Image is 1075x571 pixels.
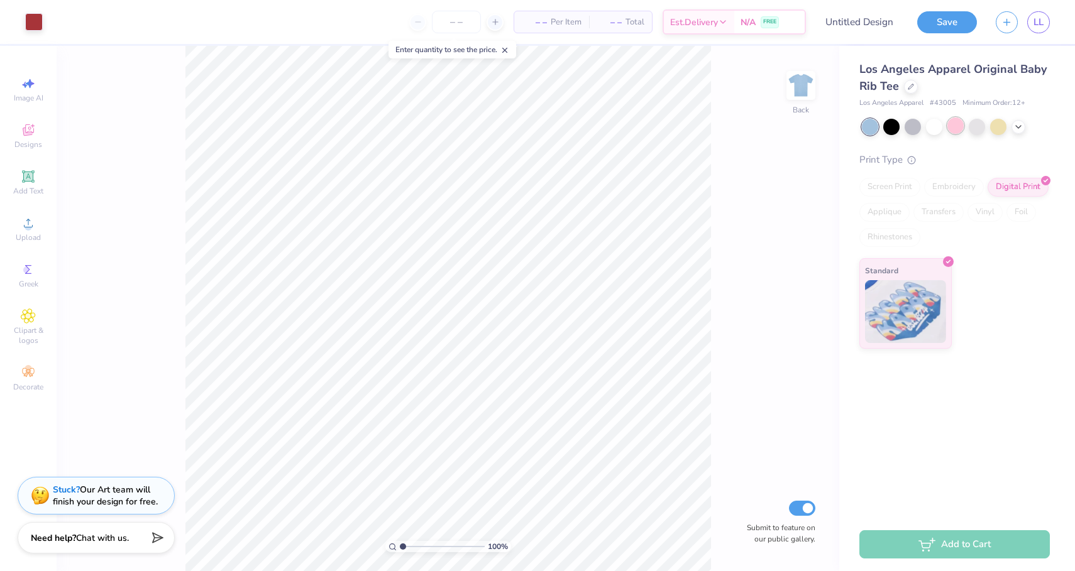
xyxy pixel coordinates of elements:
span: Chat with us. [76,532,129,544]
span: 100 % [488,541,508,552]
span: LL [1034,15,1044,30]
a: LL [1027,11,1050,33]
div: Applique [859,203,910,222]
span: N/A [741,16,756,29]
div: Transfers [913,203,964,222]
input: Untitled Design [815,9,908,35]
span: Clipart & logos [6,325,50,345]
span: Image AI [14,93,43,103]
span: Los Angeles Apparel [859,98,923,109]
div: Our Art team will finish your design for free. [53,484,158,508]
img: Standard [865,280,946,343]
strong: Stuck? [53,484,80,496]
div: Screen Print [859,178,920,197]
span: Total [626,16,644,29]
div: Vinyl [967,203,1003,222]
div: Digital Print [988,178,1049,197]
button: Save [917,11,977,33]
span: Decorate [13,382,43,392]
span: Per Item [551,16,582,29]
div: Back [793,104,809,116]
span: Add Text [13,186,43,196]
span: Designs [14,139,42,150]
input: – – [432,11,481,33]
span: – – [597,16,622,29]
div: Print Type [859,153,1050,167]
span: Est. Delivery [670,16,718,29]
div: Enter quantity to see the price. [389,41,516,58]
span: FREE [763,18,776,26]
span: Los Angeles Apparel Original Baby Rib Tee [859,62,1047,94]
span: # 43005 [930,98,956,109]
span: Greek [19,279,38,289]
span: Minimum Order: 12 + [962,98,1025,109]
span: Standard [865,264,898,277]
span: – – [522,16,547,29]
img: Back [788,73,813,98]
div: Foil [1006,203,1036,222]
strong: Need help? [31,532,76,544]
div: Rhinestones [859,228,920,247]
span: Upload [16,232,41,242]
label: Submit to feature on our public gallery. [740,522,815,545]
div: Embroidery [924,178,984,197]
